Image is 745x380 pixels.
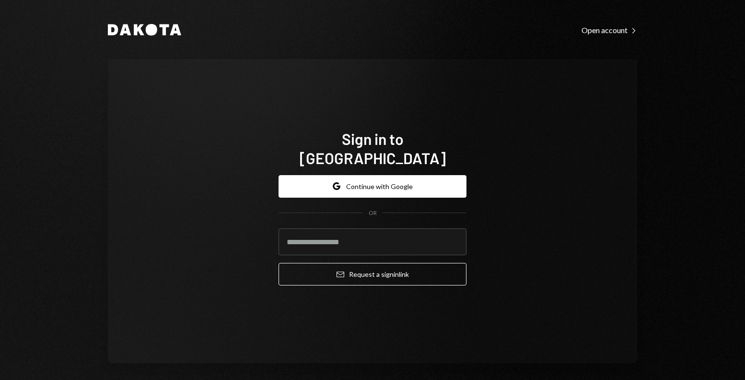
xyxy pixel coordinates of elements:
[279,129,466,167] h1: Sign in to [GEOGRAPHIC_DATA]
[279,175,466,198] button: Continue with Google
[582,25,637,35] div: Open account
[582,24,637,35] a: Open account
[369,209,377,217] div: OR
[279,263,466,285] button: Request a signinlink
